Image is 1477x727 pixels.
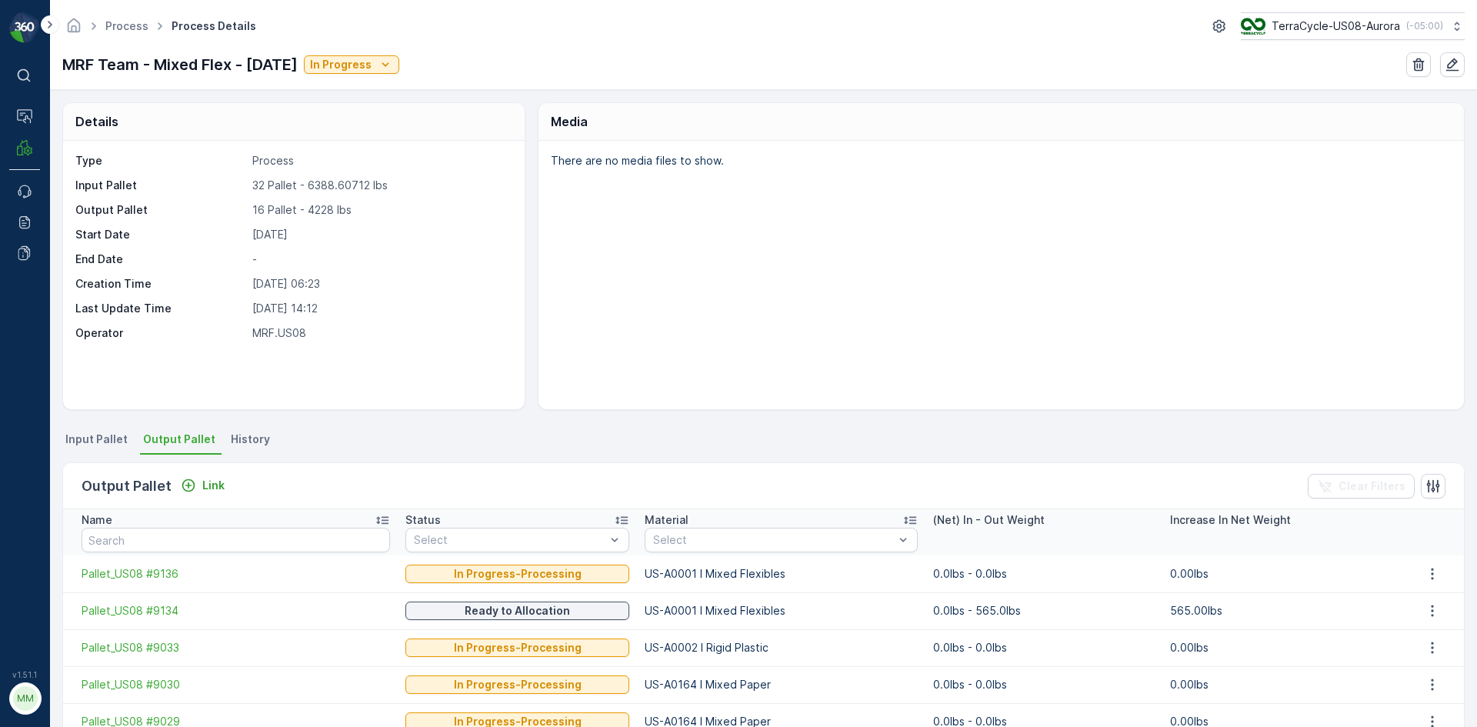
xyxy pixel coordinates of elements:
span: Output Pallet [143,432,215,447]
img: logo [9,12,40,43]
p: Details [75,112,118,131]
p: MRF.US08 [252,325,508,341]
p: 0.0lbs - 0.0lbs [933,677,1155,692]
p: Last Update Time [75,301,246,316]
p: Link [202,478,225,493]
p: Clear Filters [1339,479,1405,494]
button: In Progress [304,55,399,74]
a: Pallet_US08 #9134 [82,603,390,619]
button: Clear Filters [1308,474,1415,499]
p: [DATE] [252,227,508,242]
p: Ready to Allocation [465,603,570,619]
p: Process [252,153,508,168]
button: MM [9,682,40,715]
p: 0.00lbs [1170,640,1392,655]
p: US-A0001 I Mixed Flexibles [645,603,918,619]
p: In Progress-Processing [454,677,582,692]
p: 565.00lbs [1170,603,1392,619]
p: End Date [75,252,246,267]
a: Pallet_US08 #9033 [82,640,390,655]
button: TerraCycle-US08-Aurora(-05:00) [1241,12,1465,40]
p: [DATE] 06:23 [252,276,508,292]
a: Process [105,19,148,32]
p: Name [82,512,112,528]
a: Pallet_US08 #9030 [82,677,390,692]
span: History [231,432,270,447]
p: 0.00lbs [1170,566,1392,582]
p: 0.00lbs [1170,677,1392,692]
p: Output Pallet [82,475,172,497]
p: MRF Team - Mixed Flex - [DATE] [62,53,298,76]
button: In Progress-Processing [405,639,629,657]
p: Select [414,532,605,548]
p: 0.0lbs - 0.0lbs [933,640,1155,655]
p: In Progress [310,57,372,72]
p: Operator [75,325,246,341]
p: US-A0002 I Rigid Plastic [645,640,918,655]
p: (Net) In - Out Weight [933,512,1045,528]
div: MM [13,686,38,711]
p: Material [645,512,688,528]
p: In Progress-Processing [454,566,582,582]
p: Select [653,532,894,548]
p: 0.0lbs - 0.0lbs [933,566,1155,582]
span: Process Details [168,18,259,34]
p: Start Date [75,227,246,242]
p: [DATE] 14:12 [252,301,508,316]
p: Input Pallet [75,178,246,193]
button: In Progress-Processing [405,565,629,583]
p: US-A0164 I Mixed Paper [645,677,918,692]
p: - [252,252,508,267]
a: Homepage [65,23,82,36]
p: US-A0001 I Mixed Flexibles [645,566,918,582]
p: TerraCycle-US08-Aurora [1272,18,1400,34]
p: 0.0lbs - 565.0lbs [933,603,1155,619]
span: v 1.51.1 [9,670,40,679]
p: Output Pallet [75,202,246,218]
span: Input Pallet [65,432,128,447]
button: In Progress-Processing [405,675,629,694]
p: Type [75,153,246,168]
input: Search [82,528,390,552]
p: 32 Pallet - 6388.60712 lbs [252,178,508,193]
p: In Progress-Processing [454,640,582,655]
img: image_ci7OI47.png [1241,18,1265,35]
button: Ready to Allocation [405,602,629,620]
p: Media [551,112,588,131]
p: ( -05:00 ) [1406,20,1443,32]
p: Status [405,512,441,528]
p: There are no media files to show. [551,153,1448,168]
p: Increase In Net Weight [1170,512,1291,528]
a: Pallet_US08 #9136 [82,566,390,582]
p: Creation Time [75,276,246,292]
button: Link [175,476,231,495]
p: 16 Pallet - 4228 lbs [252,202,508,218]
